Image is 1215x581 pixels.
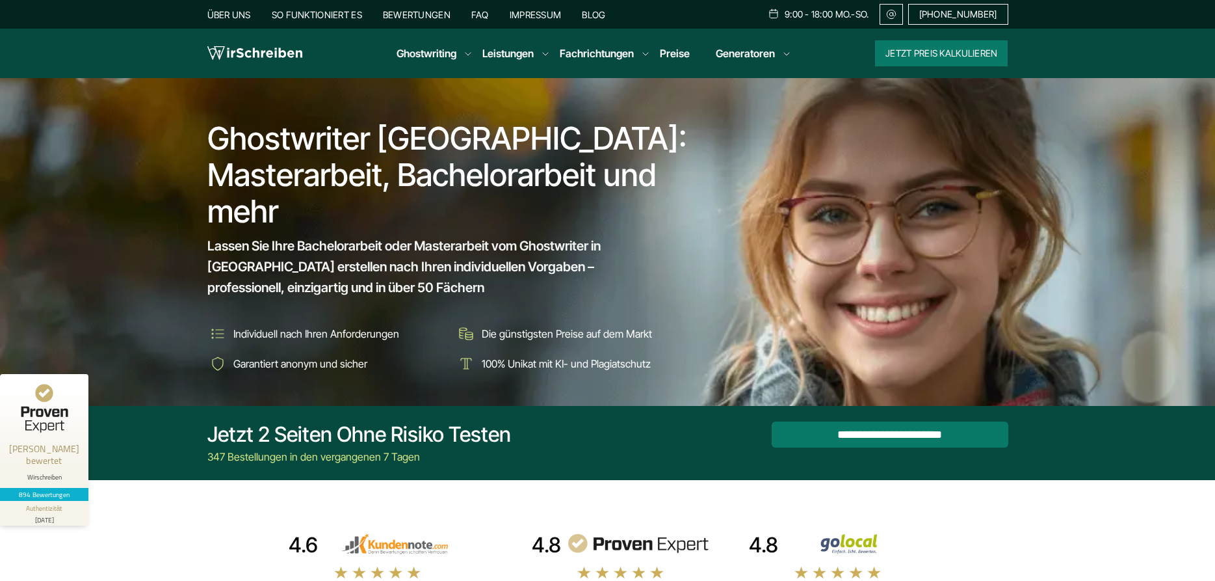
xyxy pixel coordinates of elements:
[207,449,511,465] div: 347 Bestellungen in den vergangenen 7 Tagen
[908,4,1008,25] a: [PHONE_NUMBER]
[885,9,897,20] img: Email
[272,9,362,20] a: So funktioniert es
[207,9,251,20] a: Über uns
[582,9,605,20] a: Blog
[660,47,690,60] a: Preise
[471,9,489,20] a: FAQ
[785,9,869,20] span: 9:00 - 18:00 Mo.-So.
[5,513,83,523] div: [DATE]
[333,565,422,580] img: stars
[482,46,534,61] a: Leistungen
[289,532,318,558] div: 4.6
[566,534,709,554] img: provenexpert reviews
[510,9,562,20] a: Impressum
[207,44,302,63] img: logo wirschreiben
[456,323,695,344] li: Die günstigsten Preise auf dem Markt
[875,40,1008,66] button: Jetzt Preis kalkulieren
[794,565,882,580] img: stars
[532,532,561,558] div: 4.8
[919,9,997,20] span: [PHONE_NUMBER]
[397,46,456,61] a: Ghostwriting
[577,565,665,580] img: stars
[207,120,696,230] h1: Ghostwriter [GEOGRAPHIC_DATA]: Masterarbeit, Bachelorarbeit und mehr
[456,353,477,374] img: 100% Unikat mit KI- und Plagiatschutz
[26,504,63,513] div: Authentizität
[323,534,466,554] img: kundennote
[716,46,775,61] a: Generatoren
[560,46,634,61] a: Fachrichtungen
[383,9,451,20] a: Bewertungen
[207,353,447,374] li: Garantiert anonym und sicher
[207,422,511,448] div: Jetzt 2 Seiten ohne Risiko testen
[768,8,779,19] img: Schedule
[207,236,672,298] span: Lassen Sie Ihre Bachelorarbeit oder Masterarbeit vom Ghostwriter in [GEOGRAPHIC_DATA] erstellen n...
[749,532,778,558] div: 4.8
[5,473,83,481] div: Wirschreiben
[783,534,926,554] img: Wirschreiben Bewertungen
[207,353,228,374] img: Garantiert anonym und sicher
[456,353,695,374] li: 100% Unikat mit KI- und Plagiatschutz
[456,323,477,344] img: Die günstigsten Preise auf dem Markt
[207,323,228,344] img: Individuell nach Ihren Anforderungen
[207,323,447,344] li: Individuell nach Ihren Anforderungen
